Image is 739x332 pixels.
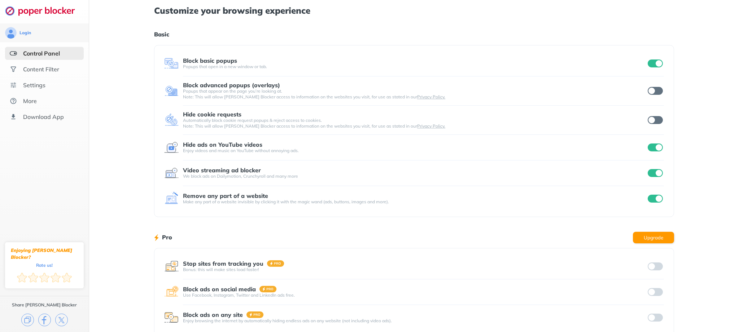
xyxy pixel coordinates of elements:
h1: Pro [162,233,172,242]
div: Login [19,30,31,36]
div: Control Panel [23,50,60,57]
div: Bonus: this will make sites load faster! [183,267,646,273]
img: feature icon [164,140,179,155]
div: Enjoy browsing the internet by automatically hiding endless ads on any website (not including vid... [183,318,646,324]
img: x.svg [55,314,68,326]
img: pro-badge.svg [267,260,284,267]
div: Use Facebook, Instagram, Twitter and LinkedIn ads free. [183,292,646,298]
div: Hide ads on YouTube videos [183,141,262,148]
img: feature icon [164,113,179,127]
img: feature icon [164,285,179,299]
img: lighting bolt [154,233,159,242]
img: about.svg [10,97,17,105]
div: Popups that open in a new window or tab. [183,64,646,70]
div: Hide cookie requests [183,111,241,118]
div: Share [PERSON_NAME] Blocker [12,302,77,308]
button: Upgrade [633,232,674,243]
img: download-app.svg [10,113,17,120]
div: Video streaming ad blocker [183,167,261,173]
a: Privacy Policy. [417,123,445,129]
img: feature icon [164,259,179,274]
img: pro-badge.svg [259,286,277,292]
div: Block advanced popups (overlays) [183,82,280,88]
div: Block basic popups [183,57,237,64]
div: Automatically block cookie request popups & reject access to cookies. Note: This will allow [PERS... [183,118,646,129]
div: We block ads on Dailymotion, Crunchyroll and many more [183,173,646,179]
img: copy.svg [21,314,34,326]
img: facebook.svg [38,314,51,326]
img: avatar.svg [5,27,17,39]
a: Privacy Policy. [417,94,445,99]
img: feature icon [164,56,179,71]
div: Block ads on social media [183,286,256,292]
div: Settings [23,81,45,89]
div: Download App [23,113,64,120]
div: More [23,97,37,105]
img: pro-badge.svg [246,311,264,318]
div: Make any part of a website invisible by clicking it with the magic wand (ads, buttons, images and... [183,199,646,205]
div: Content Filter [23,66,59,73]
div: Enjoying [PERSON_NAME] Blocker? [11,247,78,261]
h1: Customize your browsing experience [154,6,674,15]
h1: Basic [154,30,674,39]
img: feature icon [164,166,179,180]
img: logo-webpage.svg [5,6,83,16]
div: Remove any part of a website [183,192,268,199]
img: settings.svg [10,81,17,89]
img: feature icon [164,310,179,325]
img: feature icon [164,84,179,98]
div: Popups that appear on the page you’re looking at. Note: This will allow [PERSON_NAME] Blocker acc... [183,88,646,100]
div: Rate us! [36,264,53,267]
img: features-selected.svg [10,50,17,57]
img: social.svg [10,66,17,73]
img: feature icon [164,191,179,206]
div: Stop sites from tracking you [183,260,263,267]
div: Block ads on any site [183,311,243,318]
div: Enjoy videos and music on YouTube without annoying ads. [183,148,646,154]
